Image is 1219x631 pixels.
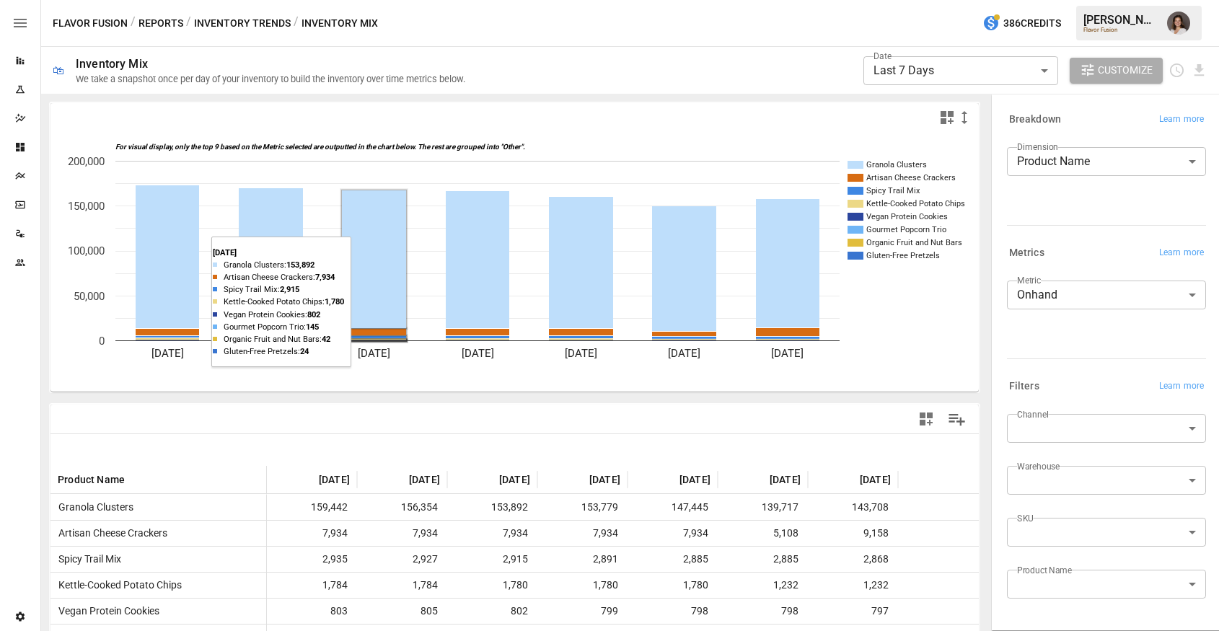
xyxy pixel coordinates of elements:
span: Artisan Cheese Crackers [53,527,167,539]
span: 805 [364,599,440,624]
label: Warehouse [1017,460,1060,472]
div: Onhand [1007,281,1206,309]
span: 1,780 [545,573,620,598]
span: Product Name [58,472,125,487]
text: Gourmet Popcorn Trio [866,225,946,234]
span: [DATE] [499,472,530,487]
label: Date [873,50,892,62]
span: 2,885 [635,547,710,572]
span: 7,934 [364,521,440,546]
span: [DATE] [679,472,710,487]
span: 2,868 [815,547,891,572]
span: 386 Credits [1003,14,1061,32]
button: Flavor Fusion [53,14,128,32]
label: Metric [1017,274,1041,286]
span: 159,442 [274,495,350,520]
label: Channel [1017,408,1049,420]
span: 7,934 [274,521,350,546]
span: 139,717 [725,495,801,520]
span: Customize [1098,61,1153,79]
span: [DATE] [409,472,440,487]
span: 799 [545,599,620,624]
span: 2,891 [545,547,620,572]
span: 7,934 [454,521,530,546]
text: [DATE] [462,347,494,360]
span: 156,354 [364,495,440,520]
button: Reports [138,14,183,32]
h6: Breakdown [1009,112,1061,128]
span: Kettle-Cooked Potato Chips [53,579,182,591]
span: 147,445 [635,495,710,520]
span: 803 [274,599,350,624]
button: Manage Columns [941,403,973,436]
text: 50,000 [74,290,105,303]
span: 1,232 [815,573,891,598]
span: 143,708 [815,495,891,520]
span: 1,232 [725,573,801,598]
text: For visual display, only the top 9 based on the Metric selected are outputted in the chart below.... [115,143,525,151]
text: Artisan Cheese Crackers [866,173,956,182]
span: 1,784 [364,573,440,598]
button: Franziska Ibscher [1158,3,1199,43]
span: 9,158 [815,521,891,546]
span: 153,779 [545,495,620,520]
span: 1,780 [635,573,710,598]
span: 802 [454,599,530,624]
div: Flavor Fusion [1083,27,1158,33]
button: Customize [1070,58,1163,84]
div: Product Name [1007,147,1206,176]
span: 1,780 [454,573,530,598]
span: 2,935 [274,547,350,572]
text: Organic Fruit and Nut Bars [866,238,962,247]
h6: Filters [1009,379,1039,394]
span: Spicy Trail Mix [53,553,121,565]
button: 386Credits [977,10,1067,37]
div: [PERSON_NAME] [1083,13,1158,27]
span: [DATE] [770,472,801,487]
span: Learn more [1159,246,1204,260]
button: Inventory Trends [194,14,291,32]
span: 798 [725,599,801,624]
span: Last 7 Days [873,63,934,77]
text: 200,000 [68,155,105,168]
span: 153,892 [454,495,530,520]
span: Learn more [1159,379,1204,394]
text: Kettle-Cooked Potato Chips [866,199,965,208]
text: 0 [99,335,105,348]
span: 7,934 [545,521,620,546]
button: Download report [1191,62,1207,79]
button: Schedule report [1169,62,1185,79]
div: / [131,14,136,32]
label: SKU [1017,512,1034,524]
text: Spicy Trail Mix [866,186,920,195]
div: / [186,14,191,32]
text: 150,000 [68,200,105,213]
span: 2,927 [364,547,440,572]
span: 798 [635,599,710,624]
div: / [294,14,299,32]
span: 7,934 [635,521,710,546]
svg: A chart. [50,132,979,392]
span: 797 [815,599,891,624]
text: Granola Clusters [866,160,927,169]
span: Vegan Protein Cookies [53,605,159,617]
img: Franziska Ibscher [1167,12,1190,35]
span: 5,108 [725,521,801,546]
span: [DATE] [860,472,891,487]
span: [DATE] [589,472,620,487]
div: 🛍 [53,63,64,77]
span: 1,784 [274,573,350,598]
text: [DATE] [668,347,700,360]
text: Vegan Protein Cookies [866,212,948,221]
span: [DATE] [319,472,350,487]
span: Granola Clusters [53,501,133,513]
label: Dimension [1017,141,1058,153]
span: Learn more [1159,112,1204,127]
text: [DATE] [771,347,804,360]
text: Gluten-Free Pretzels [866,251,940,260]
text: [DATE] [255,347,287,360]
text: [DATE] [151,347,184,360]
div: We take a snapshot once per day of your inventory to build the inventory over time metrics below. [76,74,465,84]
